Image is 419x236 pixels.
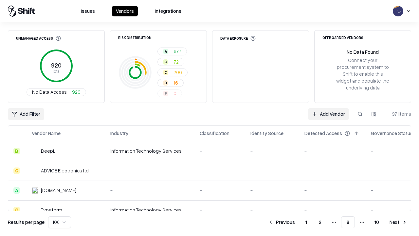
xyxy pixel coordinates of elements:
div: - [250,187,294,194]
span: No Data Access [32,88,67,95]
div: Data Exposure [220,36,256,41]
img: cybersafe.co.il [32,187,38,194]
span: 677 [173,48,181,55]
div: Risk Distribution [118,36,152,39]
button: Previous [264,216,299,228]
div: Information Technology Services [110,206,189,213]
button: 1 [300,216,312,228]
div: A [163,49,168,54]
div: C [13,207,20,213]
div: DeepL [41,147,55,154]
div: - [250,147,294,154]
button: 2 [314,216,327,228]
div: C [13,167,20,174]
div: - [250,206,294,213]
div: - [200,147,240,154]
p: Results per page: [8,219,46,226]
div: Governance Status [371,130,413,137]
button: Add Filter [8,108,44,120]
button: No Data Access920 [27,88,86,96]
div: ADVICE Electronics ltd [41,167,89,174]
div: Unmanaged Access [16,36,61,41]
button: C206 [157,69,188,76]
div: Connect your procurement system to Shift to enable this widget and populate the underlying data [336,57,390,91]
span: 72 [173,58,179,65]
nav: pagination [264,216,411,228]
button: Issues [77,6,99,16]
div: - [200,167,240,174]
div: [DOMAIN_NAME] [41,187,76,194]
div: Industry [110,130,128,137]
div: C [163,70,168,75]
tspan: Total [52,69,61,74]
div: Typeform [41,206,62,213]
div: - [250,167,294,174]
div: 971 items [385,110,411,117]
div: Identity Source [250,130,283,137]
span: 16 [173,79,178,86]
div: Classification [200,130,229,137]
button: 8 [341,216,355,228]
img: Typeform [32,207,38,213]
tspan: 920 [51,62,62,69]
div: Vendor Name [32,130,61,137]
button: Vendors [112,6,138,16]
span: 920 [72,88,81,95]
div: - [200,206,240,213]
img: ADVICE Electronics ltd [32,167,38,174]
div: - [110,167,189,174]
button: Integrations [151,6,185,16]
div: - [304,206,360,213]
div: - [110,187,189,194]
button: B72 [157,58,184,66]
button: 10 [369,216,384,228]
div: Information Technology Services [110,147,189,154]
div: A [13,187,20,194]
div: B [13,148,20,154]
div: - [304,187,360,194]
div: D [163,80,168,86]
div: No Data Found [347,49,379,55]
a: Add Vendor [308,108,349,120]
img: DeepL [32,148,38,154]
span: 206 [173,69,182,76]
button: A677 [157,48,187,55]
button: Next [386,216,411,228]
div: Offboarded Vendors [322,36,363,39]
div: Detected Access [304,130,342,137]
div: B [163,59,168,65]
button: D16 [157,79,184,87]
div: - [304,147,360,154]
div: - [304,167,360,174]
div: - [200,187,240,194]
